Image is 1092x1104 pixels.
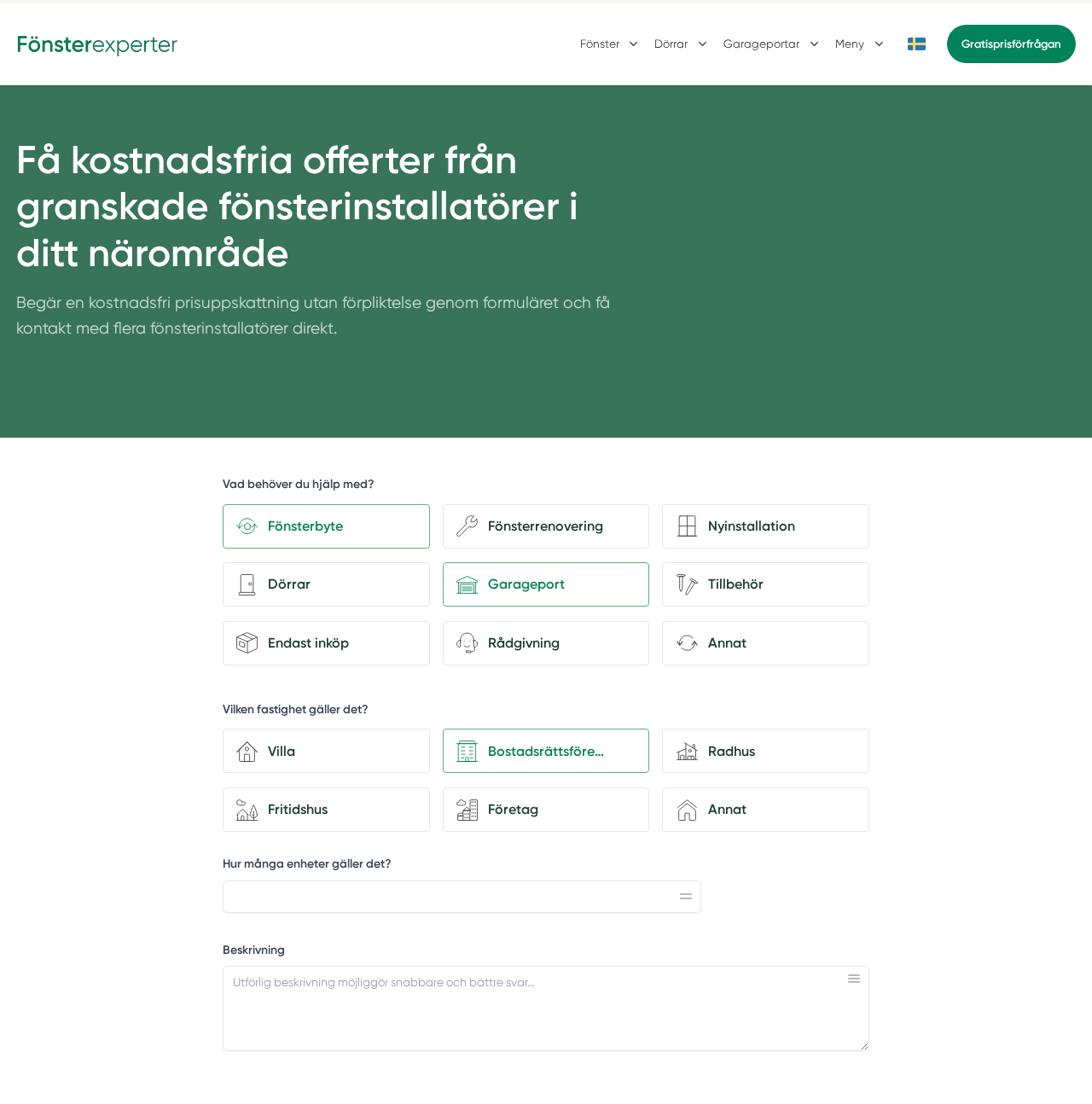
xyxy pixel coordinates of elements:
span: Gratis [961,38,993,50]
h5: Vad behöver du hjälp med? [223,476,375,497]
button: Meny [835,22,887,65]
button: Dörrar [654,22,711,65]
h5: Vilken fastighet gäller det? [223,701,369,723]
label: Hur många enheter gäller det? [223,856,701,877]
h1: Få kostnadsfria offerter från granskade fönsterinstallatörer i ditt närområde [16,137,624,290]
a: Gratisprisförfrågan [947,25,1076,63]
img: Fönsterexperter Logotyp [16,30,178,56]
label: Beskrivning [223,942,869,963]
p: Begär en kostnadsfri prisuppskattning utan förpliktelse genom formuläret och få kontakt med flera... [16,290,624,349]
button: Fönster [580,22,642,65]
button: Garageportar [723,22,822,65]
